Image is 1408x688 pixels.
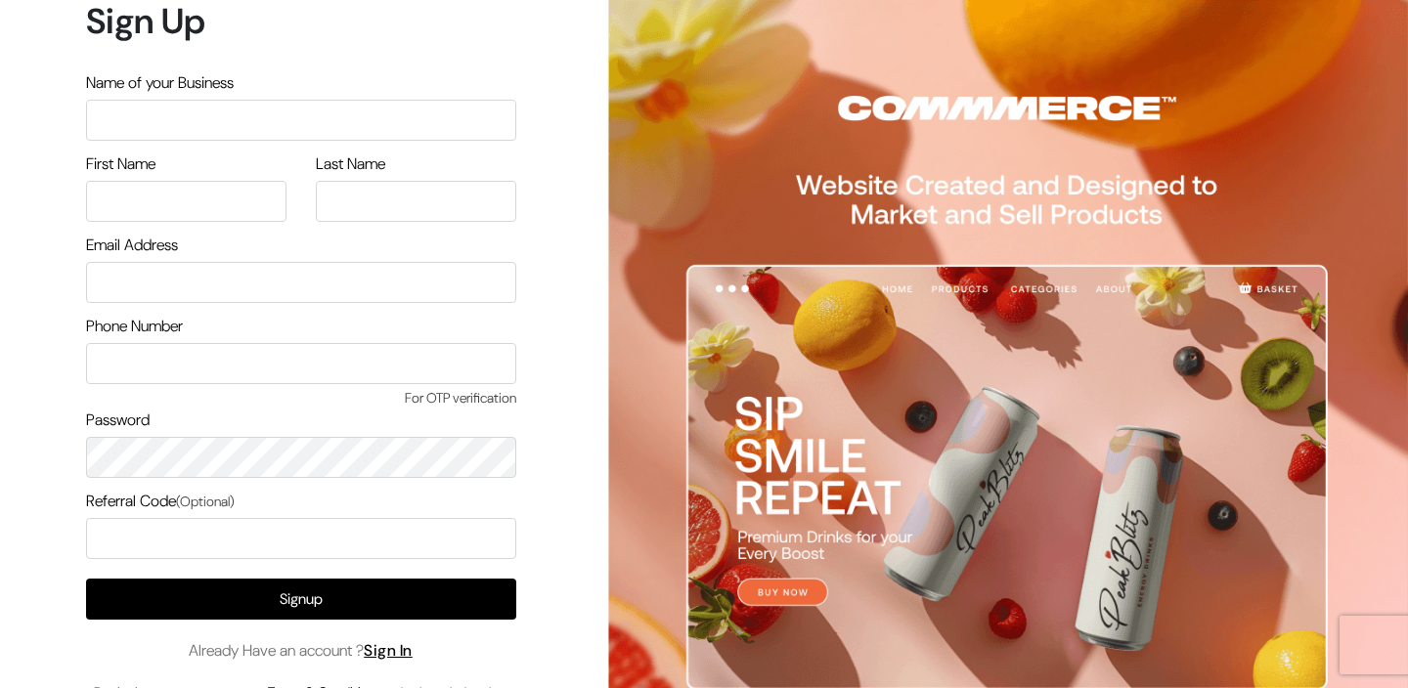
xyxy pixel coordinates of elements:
[86,315,183,338] label: Phone Number
[86,579,516,620] button: Signup
[364,640,413,661] a: Sign In
[86,490,235,513] label: Referral Code
[86,408,150,432] label: Password
[316,152,385,176] label: Last Name
[86,71,234,95] label: Name of your Business
[176,493,235,510] span: (Optional)
[86,152,155,176] label: First Name
[86,234,178,257] label: Email Address
[189,639,413,663] span: Already Have an account ?
[86,388,516,408] span: For OTP verification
